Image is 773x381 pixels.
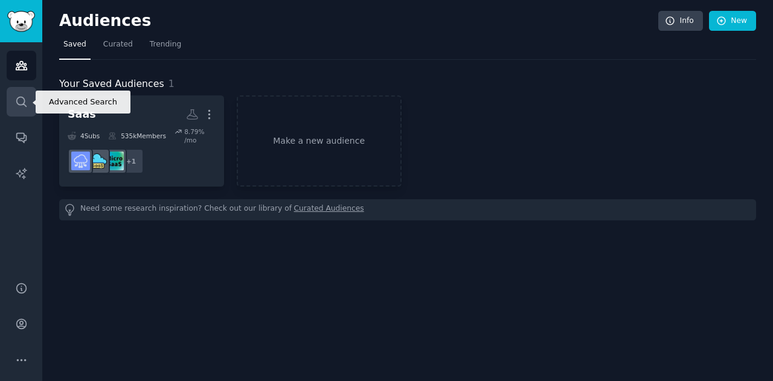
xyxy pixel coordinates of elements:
span: Your Saved Audiences [59,77,164,92]
img: GummySearch logo [7,11,35,32]
div: Need some research inspiration? Check out our library of [59,199,756,220]
span: Saved [63,39,86,50]
img: micro_saas [88,152,107,170]
div: + 1 [118,149,144,174]
a: Make a new audience [237,95,402,187]
div: Saas [68,107,96,122]
a: Saved [59,35,91,60]
span: 1 [168,78,175,89]
h2: Audiences [59,11,658,31]
a: New [709,11,756,31]
a: Info [658,11,703,31]
a: Curated Audiences [294,203,364,216]
img: microsaas [105,152,124,170]
span: Trending [150,39,181,50]
div: 8.79 % /mo [184,127,216,144]
a: Trending [146,35,185,60]
a: Curated [99,35,137,60]
div: 4 Sub s [68,127,100,144]
a: Saas4Subs535kMembers8.79% /mo+1microsaasmicro_saasSaaS [59,95,224,187]
span: Curated [103,39,133,50]
img: SaaS [71,152,90,170]
div: 535k Members [108,127,166,144]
